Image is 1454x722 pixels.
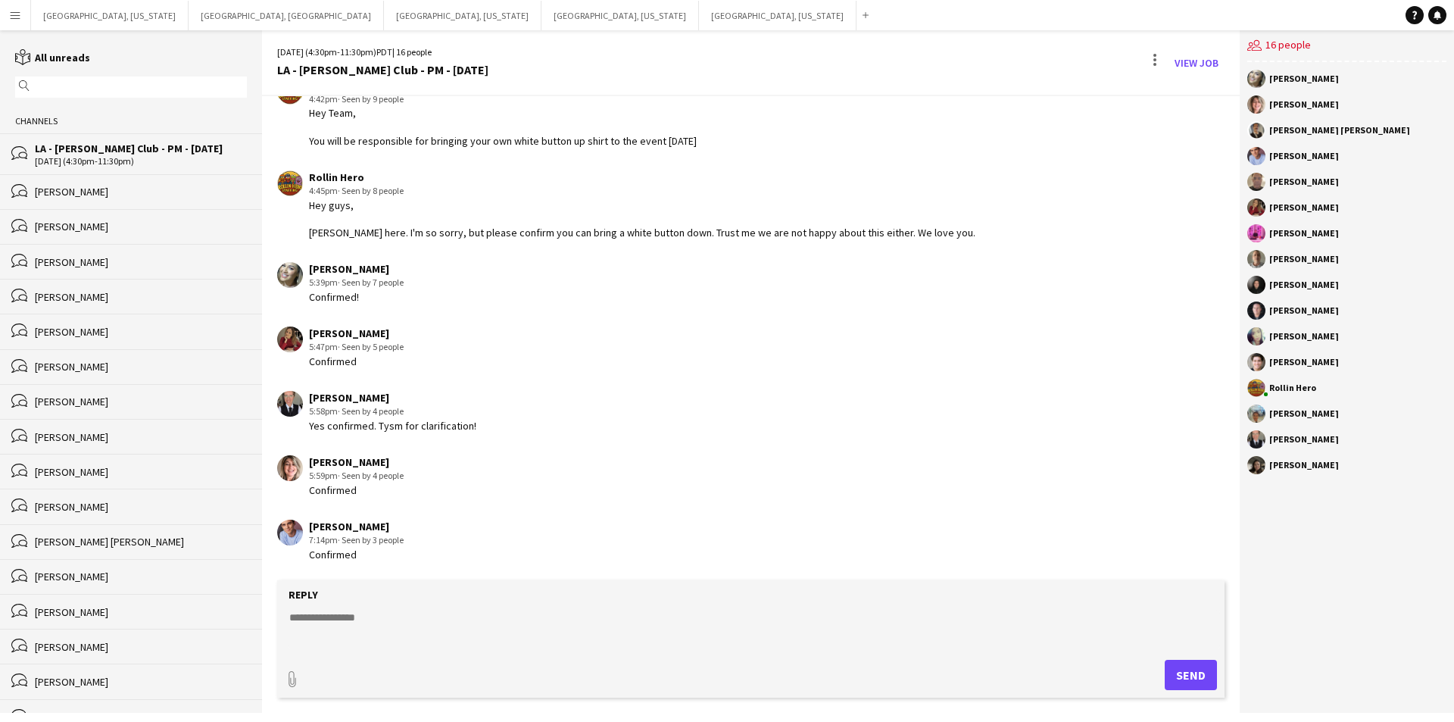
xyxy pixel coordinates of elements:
div: [PERSON_NAME] [1269,177,1339,186]
div: Confirmed [309,355,404,368]
div: Rollin Hero [1269,383,1316,392]
div: [PERSON_NAME] [35,570,247,583]
div: [PERSON_NAME] [35,395,247,408]
div: [PERSON_NAME] [1269,306,1339,315]
div: LA - [PERSON_NAME] Club - PM - [DATE] [35,142,247,155]
div: [PERSON_NAME] [35,605,247,619]
div: [PERSON_NAME] [35,185,247,198]
div: Yes confirmed. Tysm for clarification! [309,419,476,433]
div: [DATE] (4:30pm-11:30pm) [35,156,247,167]
div: [PERSON_NAME] [309,262,404,276]
div: [PERSON_NAME] [35,465,247,479]
div: [PERSON_NAME] [PERSON_NAME] [35,535,247,549]
button: [GEOGRAPHIC_DATA], [GEOGRAPHIC_DATA] [189,1,384,30]
div: [PERSON_NAME] [1269,203,1339,212]
a: View Job [1169,51,1225,75]
div: [PERSON_NAME] [1269,74,1339,83]
span: · Seen by 4 people [338,405,404,417]
div: [PERSON_NAME] [1269,358,1339,367]
div: Confirmed [309,548,404,561]
button: [GEOGRAPHIC_DATA], [US_STATE] [699,1,856,30]
div: Hey Team, You will be responsible for bringing your own white button up shirt to the event [DATE] [309,106,697,148]
span: · Seen by 8 people [338,185,404,196]
button: [GEOGRAPHIC_DATA], [US_STATE] [541,1,699,30]
div: [PERSON_NAME] [35,220,247,233]
div: Rollin Hero [309,170,975,184]
div: LA - [PERSON_NAME] Club - PM - [DATE] [277,63,488,77]
div: [PERSON_NAME] [35,325,247,339]
div: Hey guys, [PERSON_NAME] here. I'm so sorry, but please confirm you can bring a white button down.... [309,198,975,240]
span: · Seen by 5 people [338,341,404,352]
div: [PERSON_NAME] [35,430,247,444]
div: 5:59pm [309,469,404,483]
div: [PERSON_NAME] [35,500,247,514]
div: 4:42pm [309,92,697,106]
div: 16 people [1247,30,1446,62]
div: 5:47pm [309,340,404,354]
div: [PERSON_NAME] [35,255,247,269]
div: [PERSON_NAME] [PERSON_NAME] [1269,126,1410,135]
div: [PERSON_NAME] [1269,280,1339,289]
div: 4:45pm [309,184,975,198]
div: [PERSON_NAME] [1269,409,1339,418]
span: PDT [376,46,392,58]
div: [PERSON_NAME] [1269,229,1339,238]
a: All unreads [15,51,90,64]
div: [PERSON_NAME] [1269,332,1339,341]
div: 5:39pm [309,276,404,289]
div: [PERSON_NAME] [1269,152,1339,161]
div: [PERSON_NAME] [35,675,247,689]
div: [PERSON_NAME] [1269,100,1339,109]
label: Reply [289,588,318,602]
span: · Seen by 7 people [338,277,404,288]
div: [PERSON_NAME] [309,520,404,533]
button: Send [1165,660,1217,690]
div: [PERSON_NAME] [309,455,404,469]
button: [GEOGRAPHIC_DATA], [US_STATE] [384,1,541,30]
div: [PERSON_NAME] [35,360,247,374]
div: [PERSON_NAME] [35,640,247,654]
span: · Seen by 3 people [338,534,404,545]
div: [PERSON_NAME] [1269,435,1339,444]
div: [PERSON_NAME] [35,290,247,304]
div: [PERSON_NAME] [1269,461,1339,470]
div: [DATE] (4:30pm-11:30pm) | 16 people [277,45,488,59]
span: · Seen by 4 people [338,470,404,481]
div: [PERSON_NAME] [309,391,476,405]
div: [PERSON_NAME] [309,327,404,340]
div: [PERSON_NAME] [1269,255,1339,264]
span: · Seen by 9 people [338,93,404,105]
div: 5:58pm [309,405,476,418]
div: 7:14pm [309,533,404,547]
div: Confirmed [309,483,404,497]
button: [GEOGRAPHIC_DATA], [US_STATE] [31,1,189,30]
div: Confirmed! [309,290,404,304]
